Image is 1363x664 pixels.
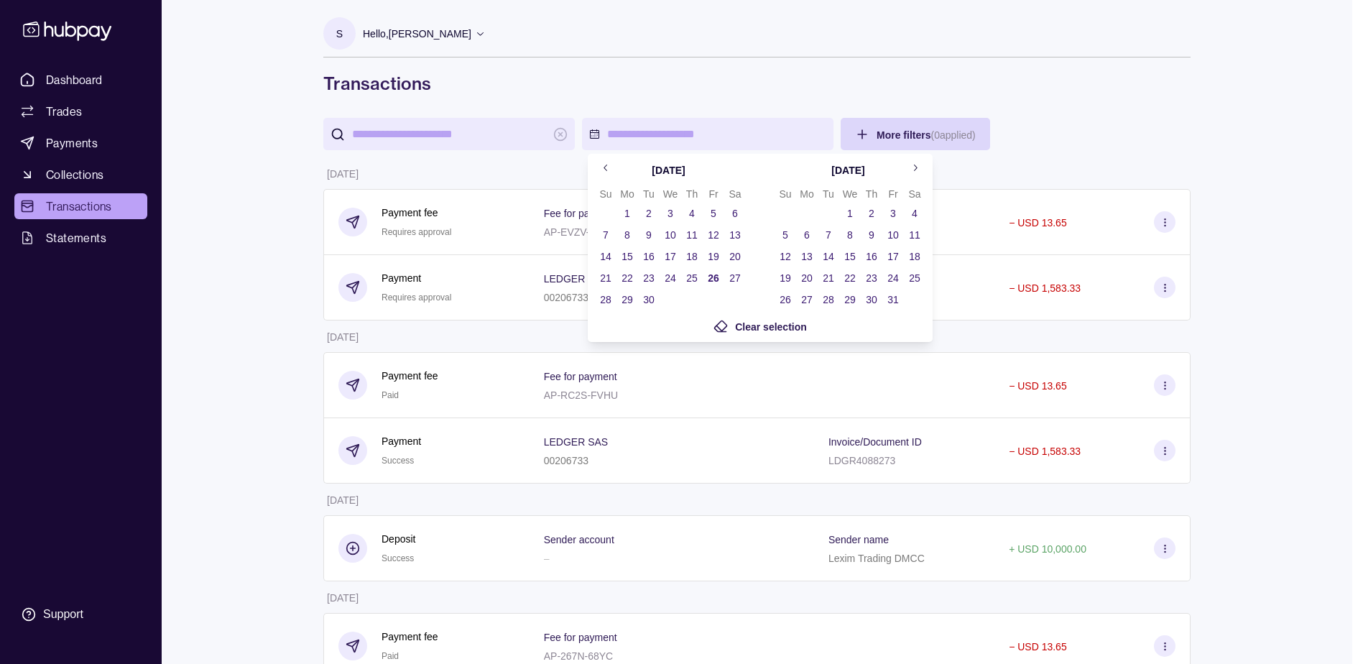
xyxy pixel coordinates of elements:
[596,246,616,267] button: 14
[861,290,882,310] button: 30
[905,203,925,223] button: 4
[703,203,724,223] button: 5
[861,246,882,267] button: 16
[703,225,724,245] button: 12
[797,246,817,267] button: 13
[617,203,637,223] button: 1
[703,268,724,288] button: 26
[840,246,860,267] button: 15
[775,185,796,203] th: Sunday
[682,203,702,223] button: 4
[818,246,838,267] button: 14
[725,246,745,267] button: 20
[617,268,637,288] button: 22
[883,225,903,245] button: 10
[616,185,638,203] th: Monday
[818,290,838,310] button: 28
[797,268,817,288] button: 20
[905,225,925,245] button: 11
[596,268,616,288] button: 21
[639,225,659,245] button: 9
[682,268,702,288] button: 25
[796,185,818,203] th: Monday
[775,290,795,310] button: 26
[617,246,637,267] button: 15
[725,225,745,245] button: 13
[905,246,925,267] button: 18
[883,246,903,267] button: 17
[660,225,680,245] button: 10
[724,185,746,203] th: Saturday
[904,185,925,203] th: Saturday
[595,158,616,180] button: Go to previous month
[639,268,659,288] button: 23
[818,225,838,245] button: 7
[735,321,807,333] span: Clear selection
[904,158,925,180] button: Go to next month
[660,203,680,223] button: 3
[883,203,903,223] button: 3
[703,246,724,267] button: 19
[861,185,882,203] th: Thursday
[831,162,864,178] div: [DATE]
[596,225,616,245] button: 7
[797,225,817,245] button: 6
[839,185,861,203] th: Wednesday
[905,268,925,288] button: 25
[840,268,860,288] button: 22
[639,203,659,223] button: 2
[840,225,860,245] button: 8
[861,203,882,223] button: 2
[725,203,745,223] button: 6
[818,268,838,288] button: 21
[660,185,681,203] th: Wednesday
[840,203,860,223] button: 1
[713,318,807,335] button: Clear selection
[660,268,680,288] button: 24
[595,185,616,203] th: Sunday
[818,185,839,203] th: Tuesday
[775,246,795,267] button: 12
[617,290,637,310] button: 29
[681,185,703,203] th: Thursday
[682,246,702,267] button: 18
[797,290,817,310] button: 27
[617,225,637,245] button: 8
[775,268,795,288] button: 19
[725,268,745,288] button: 27
[840,290,860,310] button: 29
[639,246,659,267] button: 16
[638,185,660,203] th: Tuesday
[596,290,616,310] button: 28
[883,290,903,310] button: 31
[660,246,680,267] button: 17
[775,225,795,245] button: 5
[652,162,685,178] div: [DATE]
[703,185,724,203] th: Friday
[882,185,904,203] th: Friday
[883,268,903,288] button: 24
[861,225,882,245] button: 9
[682,225,702,245] button: 11
[861,268,882,288] button: 23
[639,290,659,310] button: 30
